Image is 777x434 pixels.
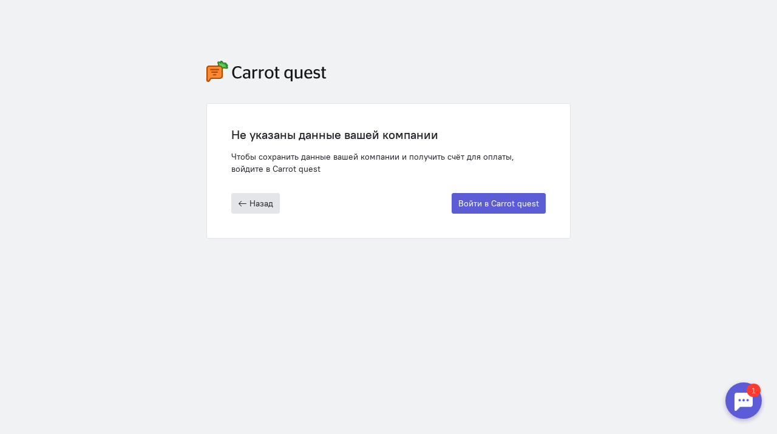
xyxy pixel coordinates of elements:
[231,128,546,141] div: Не указаны данные вашей компании
[231,193,280,214] button: Назад
[27,7,41,21] div: 1
[231,151,546,175] div: Чтобы сохранить данные вашей компании и получить счёт для оплаты, войдите в Carrot quest
[452,193,546,214] button: Войти в Carrot quest
[249,198,273,209] span: Назад
[206,61,327,82] img: carrot-quest-logo.svg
